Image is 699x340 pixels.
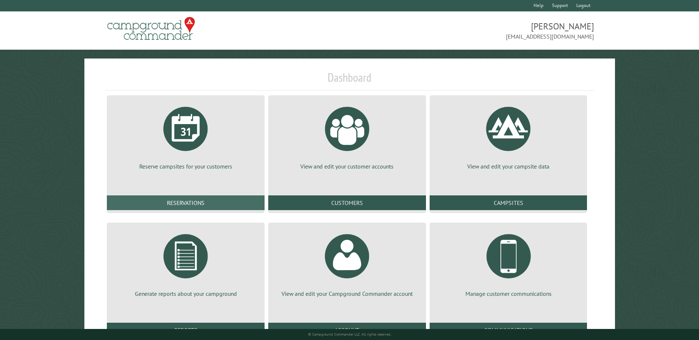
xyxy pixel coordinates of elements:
[277,101,417,170] a: View and edit your customer accounts
[107,323,265,337] a: Reports
[308,332,391,337] small: © Campground Commander LLC. All rights reserved.
[438,229,579,298] a: Manage customer communications
[107,195,265,210] a: Reservations
[116,229,256,298] a: Generate reports about your campground
[105,14,197,43] img: Campground Commander
[116,162,256,170] p: Reserve campsites for your customers
[268,323,426,337] a: Account
[116,101,256,170] a: Reserve campsites for your customers
[277,290,417,298] p: View and edit your Campground Commander account
[277,162,417,170] p: View and edit your customer accounts
[105,70,594,91] h1: Dashboard
[268,195,426,210] a: Customers
[438,162,579,170] p: View and edit your campsite data
[116,290,256,298] p: Generate reports about your campground
[438,290,579,298] p: Manage customer communications
[277,229,417,298] a: View and edit your Campground Commander account
[438,101,579,170] a: View and edit your campsite data
[350,20,594,41] span: [PERSON_NAME] [EMAIL_ADDRESS][DOMAIN_NAME]
[430,323,587,337] a: Communications
[430,195,587,210] a: Campsites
